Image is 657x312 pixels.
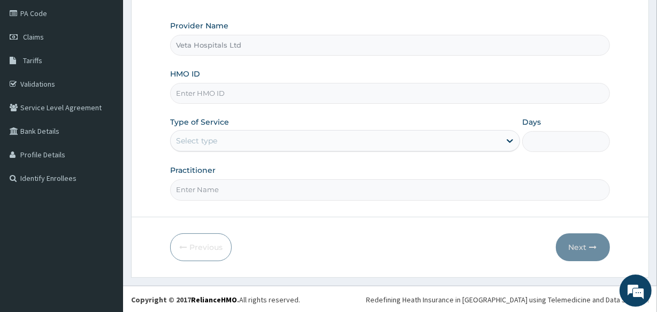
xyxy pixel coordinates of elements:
[5,203,204,240] textarea: Type your message and hit 'Enter'
[522,117,541,127] label: Days
[366,294,649,305] div: Redefining Heath Insurance in [GEOGRAPHIC_DATA] using Telemedicine and Data Science!
[176,135,217,146] div: Select type
[131,295,239,305] strong: Copyright © 2017 .
[556,233,610,261] button: Next
[170,233,232,261] button: Previous
[23,32,44,42] span: Claims
[23,56,42,65] span: Tariffs
[170,179,609,200] input: Enter Name
[62,90,148,198] span: We're online!
[20,54,43,80] img: d_794563401_company_1708531726252_794563401
[191,295,237,305] a: RelianceHMO
[56,60,180,74] div: Chat with us now
[170,69,200,79] label: HMO ID
[170,20,228,31] label: Provider Name
[170,117,229,127] label: Type of Service
[170,83,609,104] input: Enter HMO ID
[170,165,216,176] label: Practitioner
[175,5,201,31] div: Minimize live chat window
